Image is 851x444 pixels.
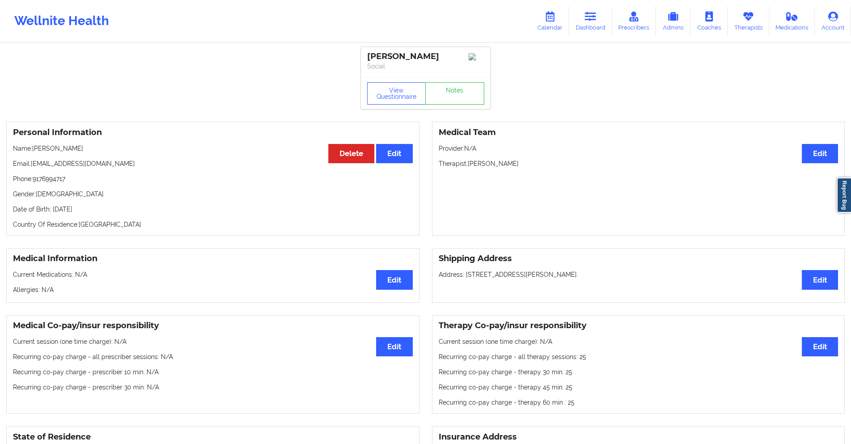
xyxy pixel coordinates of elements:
p: Name: [PERSON_NAME] [13,144,413,153]
img: Image%2Fplaceholer-image.png [469,53,484,60]
p: Allergies: N/A [13,285,413,294]
p: Recurring co-pay charge - all prescriber sessions : N/A [13,352,413,361]
p: Recurring co-pay charge - therapy 30 min : 25 [439,368,838,376]
a: Prescribers [612,6,656,36]
p: Current session (one time charge): N/A [13,337,413,346]
h3: Therapy Co-pay/insur responsibility [439,321,838,331]
button: Edit [376,144,412,163]
p: Provider: N/A [439,144,838,153]
p: Recurring co-pay charge - therapy 45 min : 25 [439,383,838,392]
button: View Questionnaire [367,82,426,105]
p: Date of Birth: [DATE] [13,205,413,214]
a: Coaches [691,6,728,36]
button: Delete [328,144,374,163]
p: Country Of Residence: [GEOGRAPHIC_DATA] [13,220,413,229]
h3: Medical Team [439,127,838,138]
a: Report Bug [837,178,851,213]
p: Address: [STREET_ADDRESS][PERSON_NAME]. [439,270,838,279]
button: Edit [802,144,838,163]
p: Social [367,62,484,71]
p: Recurring co-pay charge - prescriber 10 min : N/A [13,368,413,376]
p: Gender: [DEMOGRAPHIC_DATA] [13,190,413,199]
div: [PERSON_NAME] [367,51,484,62]
a: Notes [425,82,484,105]
h3: Medical Co-pay/insur responsibility [13,321,413,331]
p: Recurring co-pay charge - prescriber 30 min : N/A [13,383,413,392]
p: Email: [EMAIL_ADDRESS][DOMAIN_NAME] [13,159,413,168]
a: Medications [769,6,815,36]
a: Therapists [728,6,769,36]
h3: Medical Information [13,254,413,264]
h3: State of Residence [13,432,413,442]
a: Admins [656,6,691,36]
p: Current Medications: N/A [13,270,413,279]
p: Phone: 9176994717 [13,174,413,183]
a: Dashboard [569,6,612,36]
button: Edit [376,270,412,289]
h3: Insurance Address [439,432,838,442]
p: Recurring co-pay charge - therapy 60 min : 25 [439,398,838,407]
p: Therapist: [PERSON_NAME] [439,159,838,168]
button: Edit [376,337,412,356]
button: Edit [802,270,838,289]
h3: Personal Information [13,127,413,138]
p: Current session (one time charge): N/A [439,337,838,346]
p: Recurring co-pay charge - all therapy sessions : 25 [439,352,838,361]
h3: Shipping Address [439,254,838,264]
button: Edit [802,337,838,356]
a: Account [815,6,851,36]
a: Calendar [531,6,569,36]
